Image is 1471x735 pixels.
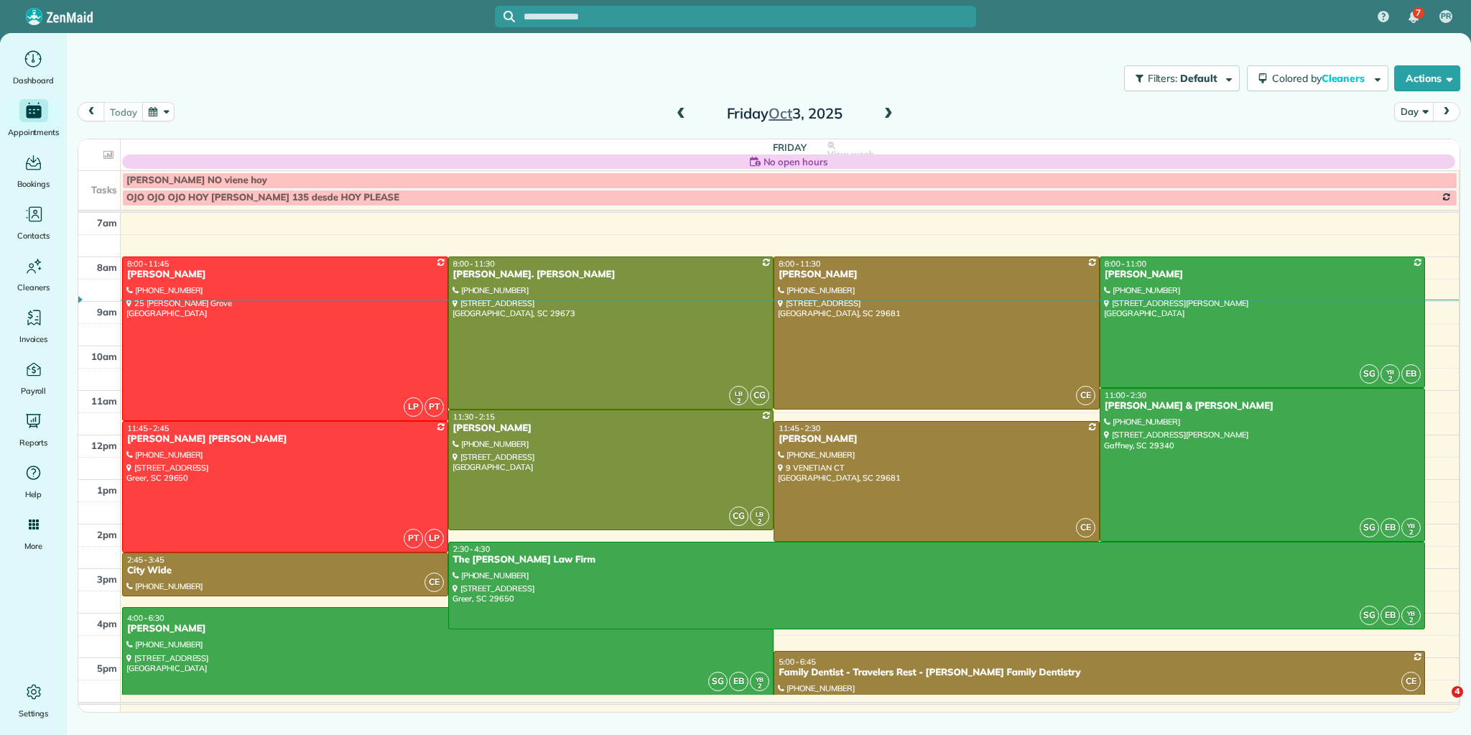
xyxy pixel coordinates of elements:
[751,515,769,529] small: 2
[127,555,164,565] span: 2:45 - 3:45
[750,386,769,405] span: CG
[91,395,117,407] span: 11am
[97,484,117,496] span: 1pm
[1401,364,1421,384] span: EB
[1076,386,1095,405] span: CE
[1117,65,1240,91] a: Filters: Default
[25,487,42,501] span: Help
[91,440,117,451] span: 12pm
[404,529,423,548] span: PT
[1360,518,1379,537] span: SG
[97,618,117,629] span: 4pm
[97,662,117,674] span: 5pm
[6,410,61,450] a: Reports
[1401,672,1421,691] span: CE
[6,461,61,501] a: Help
[17,280,50,295] span: Cleaners
[1402,614,1420,627] small: 2
[19,706,49,721] span: Settings
[1402,526,1420,540] small: 2
[1247,65,1388,91] button: Colored byCleaners
[126,192,399,203] span: OJO OJO OJO HOY [PERSON_NAME] 135 desde HOY PLEASE
[751,680,769,693] small: 2
[17,177,50,191] span: Bookings
[13,73,54,88] span: Dashboard
[127,613,164,623] span: 4:00 - 6:30
[453,269,770,281] div: [PERSON_NAME]. [PERSON_NAME]
[1076,518,1095,537] span: CE
[6,306,61,346] a: Invoices
[6,203,61,243] a: Contacts
[453,412,495,422] span: 11:30 - 2:15
[17,228,50,243] span: Contacts
[1360,364,1379,384] span: SG
[97,262,117,273] span: 8am
[779,423,820,433] span: 11:45 - 2:30
[735,389,743,397] span: LB
[695,106,874,121] h2: Friday 3, 2025
[1433,102,1460,121] button: next
[97,573,117,585] span: 3pm
[1124,65,1240,91] button: Filters: Default
[827,149,873,160] span: View week
[6,151,61,191] a: Bookings
[1398,1,1429,33] div: 7 unread notifications
[424,529,444,548] span: LP
[1407,522,1415,530] span: YB
[97,306,117,318] span: 9am
[424,397,444,417] span: PT
[453,422,770,435] div: [PERSON_NAME]
[1180,72,1218,85] span: Default
[91,351,117,362] span: 10am
[1441,11,1451,22] span: PR
[19,435,48,450] span: Reports
[453,544,491,554] span: 2:30 - 4:30
[773,142,807,153] span: Friday
[1394,65,1460,91] button: Actions
[424,573,444,592] span: CE
[24,539,42,553] span: More
[78,102,105,121] button: prev
[729,507,748,526] span: CG
[453,259,495,269] span: 8:00 - 11:30
[1381,372,1399,386] small: 2
[1452,686,1463,698] span: 4
[504,11,515,22] svg: Focus search
[6,47,61,88] a: Dashboard
[1322,72,1368,85] span: Cleaners
[756,510,764,518] span: LB
[779,657,816,667] span: 5:00 - 6:45
[126,565,444,577] div: City Wide
[6,99,61,139] a: Appointments
[1380,518,1400,537] span: EB
[127,423,169,433] span: 11:45 - 2:45
[756,675,764,683] span: YB
[778,667,1421,679] div: Family Dentist - Travelers Rest - [PERSON_NAME] Family Dentistry
[126,269,444,281] div: [PERSON_NAME]
[6,680,61,721] a: Settings
[103,102,143,121] button: today
[1422,686,1457,721] iframe: Intercom live chat
[126,623,769,635] div: [PERSON_NAME]
[1104,269,1421,281] div: [PERSON_NAME]
[779,259,820,269] span: 8:00 - 11:30
[729,672,748,691] span: EB
[19,332,48,346] span: Invoices
[778,269,1095,281] div: [PERSON_NAME]
[1407,609,1415,617] span: YB
[1386,368,1394,376] span: YB
[1360,606,1379,625] span: SG
[127,259,169,269] span: 8:00 - 11:45
[1380,606,1400,625] span: EB
[126,433,444,445] div: [PERSON_NAME] [PERSON_NAME]
[126,175,267,186] span: [PERSON_NAME] NO viene hoy
[769,104,792,122] span: Oct
[495,11,515,22] button: Focus search
[6,254,61,295] a: Cleaners
[404,397,423,417] span: LP
[1105,390,1146,400] span: 11:00 - 2:30
[8,125,60,139] span: Appointments
[6,358,61,398] a: Payroll
[21,384,47,398] span: Payroll
[453,554,1421,566] div: The [PERSON_NAME] Law Firm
